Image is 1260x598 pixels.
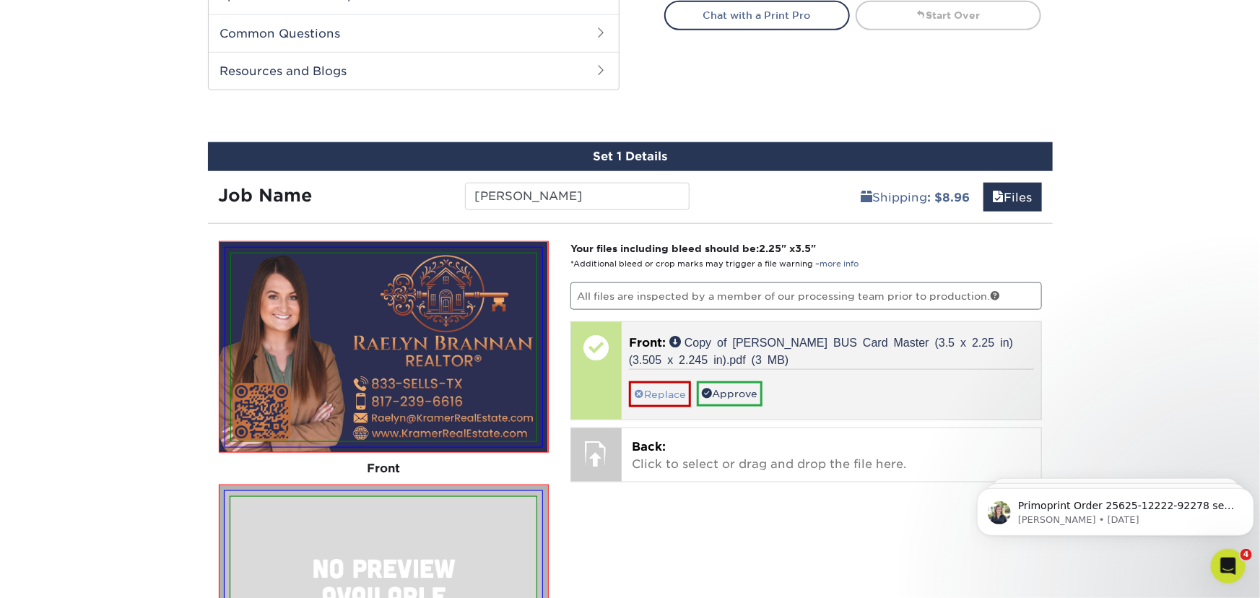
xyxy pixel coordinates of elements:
[629,336,1013,365] a: Copy of [PERSON_NAME] BUS Card Master (3.5 x 2.25 in) (3.505 x 2.245 in).pdf (3 MB)
[820,259,859,269] a: more info
[209,52,619,90] h2: Resources and Blogs
[570,282,1042,310] p: All files are inspected by a member of our processing team prior to production.
[209,14,619,52] h2: Common Questions
[629,381,691,407] a: Replace
[861,191,873,204] span: shipping
[1241,549,1252,560] span: 4
[632,438,1031,473] p: Click to select or drag and drop the file here.
[629,336,666,350] span: Front:
[852,183,980,212] a: Shipping: $8.96
[219,185,313,206] strong: Job Name
[632,440,666,454] span: Back:
[759,243,781,254] span: 2.25
[993,191,1004,204] span: files
[208,142,1053,171] div: Set 1 Details
[971,458,1260,559] iframe: Intercom notifications message
[664,1,850,30] a: Chat with a Print Pro
[1211,549,1246,584] iframe: Intercom live chat
[928,191,970,204] b: : $8.96
[856,1,1041,30] a: Start Over
[795,243,811,254] span: 3.5
[465,183,690,210] input: Enter a job name
[983,183,1042,212] a: Files
[219,453,549,485] div: Front
[697,381,762,406] a: Approve
[570,259,859,269] small: *Additional bleed or crop marks may trigger a file warning –
[570,243,816,254] strong: Your files including bleed should be: " x "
